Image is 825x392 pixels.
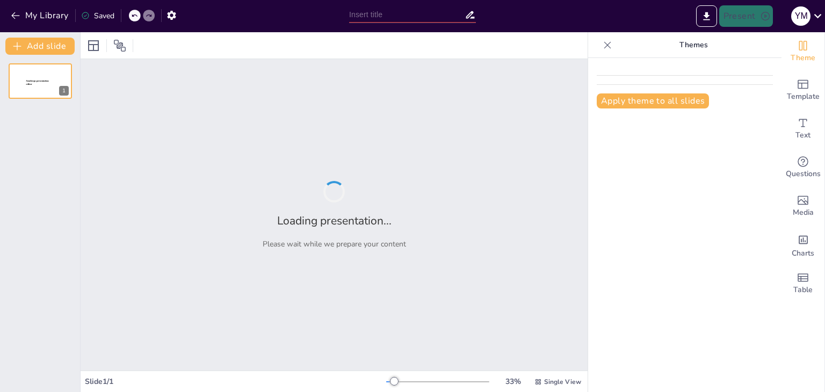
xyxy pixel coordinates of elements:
[793,207,814,219] span: Media
[781,264,824,303] div: Add a table
[26,80,49,86] span: Sendsteps presentation editor
[781,148,824,187] div: Get real-time input from your audience
[263,239,406,249] p: Please wait while we prepare your content
[59,86,69,96] div: 1
[719,5,773,27] button: Present
[787,91,820,103] span: Template
[791,52,815,64] span: Theme
[500,376,526,387] div: 33 %
[8,7,73,24] button: My Library
[793,284,813,296] span: Table
[597,93,709,108] button: Apply theme to all slides
[696,5,717,27] button: Export to PowerPoint
[277,213,392,228] h2: Loading presentation...
[349,7,465,23] input: Insert title
[5,38,75,55] button: Add slide
[113,39,126,52] span: Position
[85,37,102,54] div: Layout
[85,376,386,387] div: Slide 1 / 1
[786,168,821,180] span: Questions
[544,378,581,386] span: Single View
[81,11,114,21] div: Saved
[781,110,824,148] div: Add text boxes
[616,32,771,58] p: Themes
[792,248,814,259] span: Charts
[795,129,810,141] span: Text
[791,6,810,26] div: Y m
[781,71,824,110] div: Add ready made slides
[781,32,824,71] div: Change the overall theme
[781,226,824,264] div: Add charts and graphs
[9,63,72,99] div: 1
[791,5,810,27] button: Y m
[781,187,824,226] div: Add images, graphics, shapes or video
